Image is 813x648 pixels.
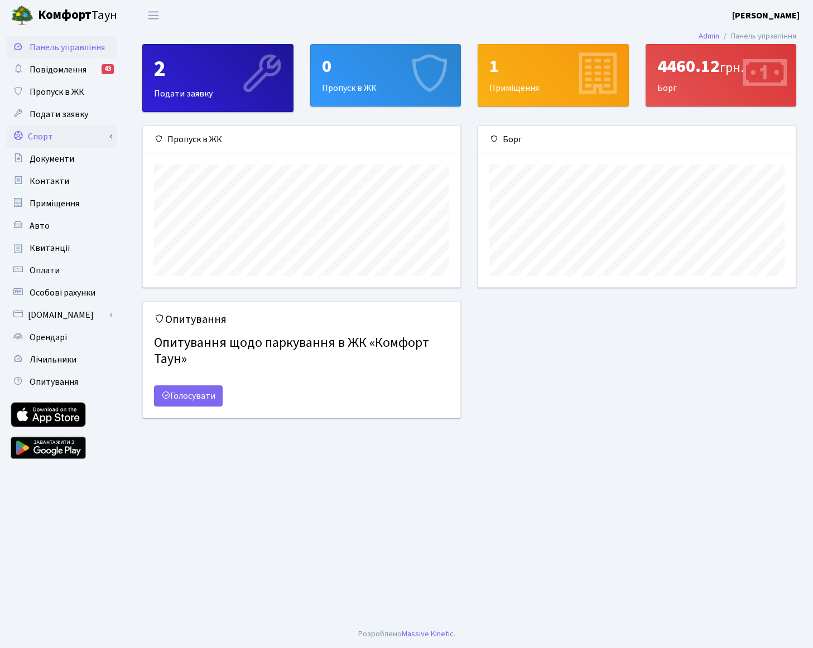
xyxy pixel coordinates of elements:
a: Опитування [6,371,117,393]
nav: breadcrumb [682,25,813,48]
a: [DOMAIN_NAME] [6,304,117,326]
span: Приміщення [30,197,79,210]
span: Квитанції [30,242,70,254]
img: logo.png [11,4,33,27]
a: Панель управління [6,36,117,59]
span: Орендарі [30,331,67,344]
a: Пропуск в ЖК [6,81,117,103]
div: Пропуск в ЖК [311,45,461,106]
a: Massive Kinetic [402,628,454,640]
li: Панель управління [719,30,796,42]
div: Приміщення [478,45,628,106]
a: 1Приміщення [478,44,629,107]
span: Пропуск в ЖК [30,86,84,98]
div: Пропуск в ЖК [143,126,460,153]
div: 4460.12 [657,56,785,77]
a: Квитанції [6,237,117,259]
b: Комфорт [38,6,92,24]
span: Опитування [30,376,78,388]
div: 0 [322,56,450,77]
a: Орендарі [6,326,117,349]
span: Подати заявку [30,108,88,120]
span: Документи [30,153,74,165]
a: Admin [699,30,719,42]
a: Спорт [6,125,117,148]
a: Приміщення [6,192,117,215]
div: 1 [489,56,617,77]
a: Оплати [6,259,117,282]
a: Особові рахунки [6,282,117,304]
h5: Опитування [154,313,449,326]
a: 0Пропуск в ЖК [310,44,461,107]
div: . [358,628,455,640]
div: 43 [102,64,114,74]
span: Лічильники [30,354,76,366]
a: Голосувати [154,385,223,407]
div: Борг [646,45,796,106]
div: 2 [154,56,282,83]
h4: Опитування щодо паркування в ЖК «Комфорт Таун» [154,331,449,372]
a: [PERSON_NAME] [732,9,800,22]
a: Контакти [6,170,117,192]
span: Панель управління [30,41,105,54]
button: Переключити навігацію [139,6,167,25]
a: Розроблено [358,628,402,640]
span: Оплати [30,264,60,277]
span: Авто [30,220,50,232]
span: грн. [720,58,744,78]
span: Повідомлення [30,64,86,76]
a: Лічильники [6,349,117,371]
div: Борг [478,126,796,153]
span: Контакти [30,175,69,187]
a: Подати заявку [6,103,117,125]
a: 2Подати заявку [142,44,294,112]
div: Подати заявку [143,45,293,112]
span: Особові рахунки [30,287,95,299]
span: Таун [38,6,117,25]
a: Повідомлення43 [6,59,117,81]
a: Документи [6,148,117,170]
a: Авто [6,215,117,237]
